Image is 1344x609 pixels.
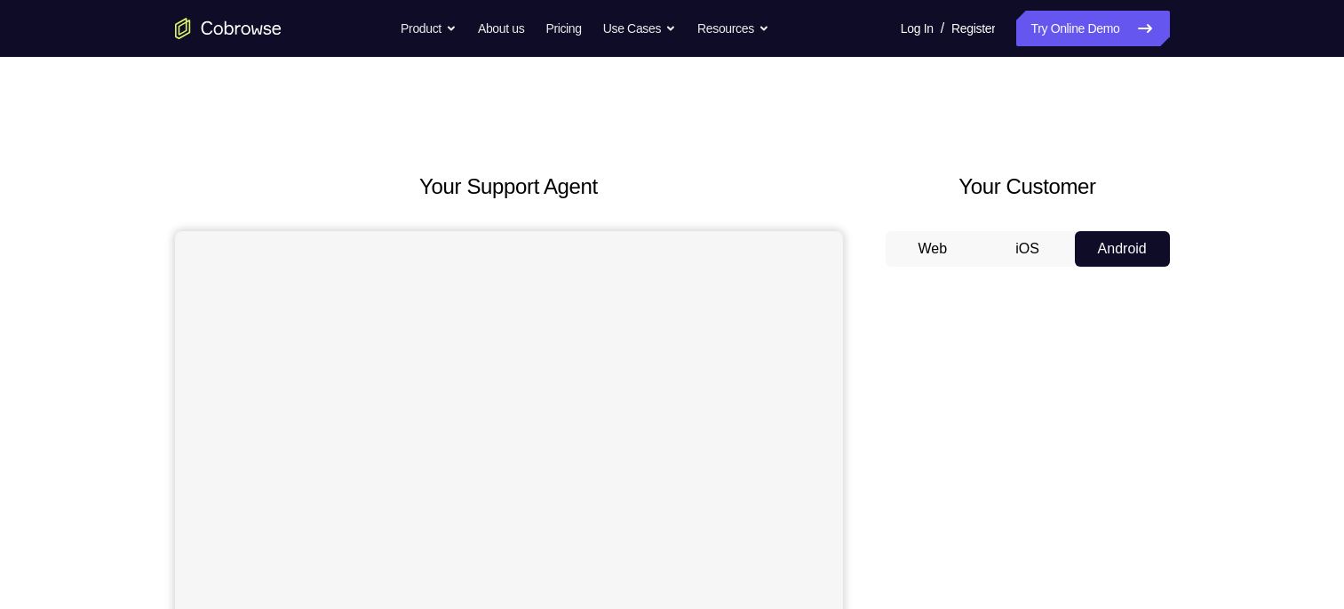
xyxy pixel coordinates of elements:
[941,18,944,39] span: /
[603,11,676,46] button: Use Cases
[175,18,282,39] a: Go to the home page
[401,11,457,46] button: Product
[980,231,1075,267] button: iOS
[951,11,995,46] a: Register
[478,11,524,46] a: About us
[1016,11,1169,46] a: Try Online Demo
[175,171,843,203] h2: Your Support Agent
[886,231,981,267] button: Web
[901,11,934,46] a: Log In
[545,11,581,46] a: Pricing
[697,11,769,46] button: Resources
[886,171,1170,203] h2: Your Customer
[1075,231,1170,267] button: Android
